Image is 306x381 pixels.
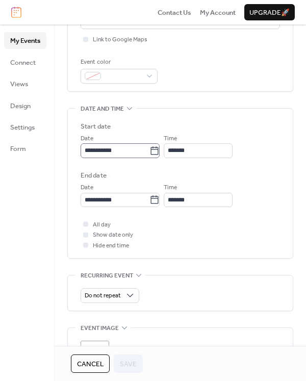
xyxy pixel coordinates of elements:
[77,359,104,369] span: Cancel
[4,97,46,114] a: Design
[81,271,133,281] span: Recurring event
[81,183,93,193] span: Date
[164,183,177,193] span: Time
[164,134,177,144] span: Time
[93,35,147,45] span: Link to Google Maps
[11,7,21,18] img: logo
[4,119,46,135] a: Settings
[4,54,46,70] a: Connect
[249,8,290,18] span: Upgrade 🚀
[244,4,295,20] button: Upgrade🚀
[81,134,93,144] span: Date
[158,8,191,18] span: Contact Us
[10,144,26,154] span: Form
[10,36,40,46] span: My Events
[81,121,111,132] div: Start date
[158,7,191,17] a: Contact Us
[10,101,31,111] span: Design
[81,170,107,181] div: End date
[81,323,119,333] span: Event image
[93,230,133,240] span: Show date only
[85,290,121,301] span: Do not repeat
[93,241,129,251] span: Hide end time
[4,75,46,92] a: Views
[81,57,156,67] div: Event color
[81,104,124,114] span: Date and time
[71,354,110,373] button: Cancel
[81,341,109,369] div: ;
[4,32,46,48] a: My Events
[4,140,46,157] a: Form
[93,220,111,230] span: All day
[10,79,28,89] span: Views
[10,58,36,68] span: Connect
[10,122,35,133] span: Settings
[200,8,236,18] span: My Account
[200,7,236,17] a: My Account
